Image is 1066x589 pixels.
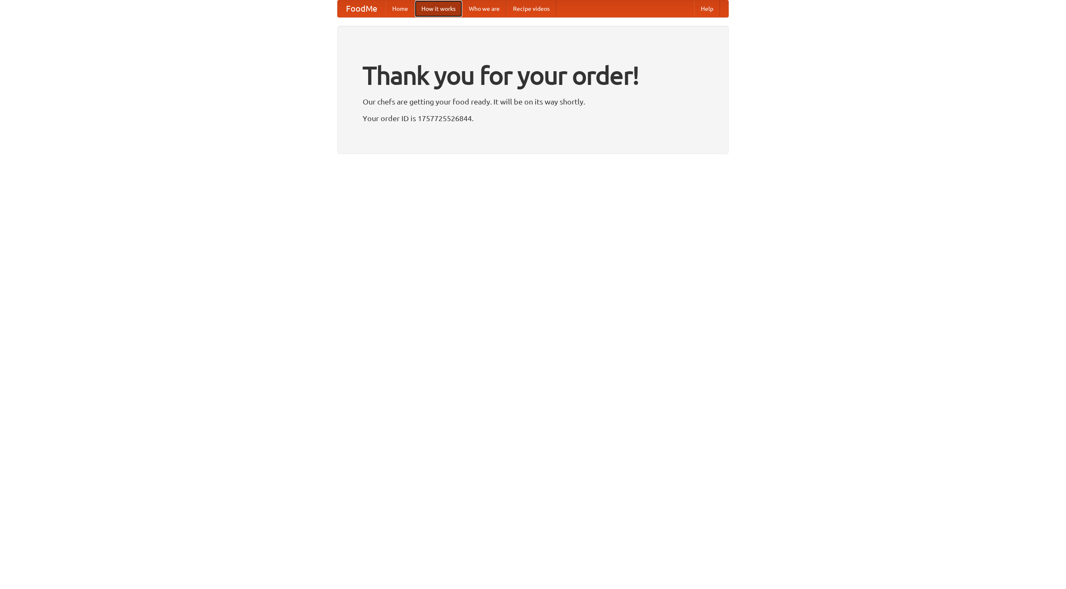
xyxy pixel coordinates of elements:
[363,95,703,108] p: Our chefs are getting your food ready. It will be on its way shortly.
[363,55,703,95] h1: Thank you for your order!
[462,0,506,17] a: Who we are
[506,0,556,17] a: Recipe videos
[415,0,462,17] a: How it works
[363,112,703,124] p: Your order ID is 1757725526844.
[386,0,415,17] a: Home
[694,0,720,17] a: Help
[338,0,386,17] a: FoodMe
